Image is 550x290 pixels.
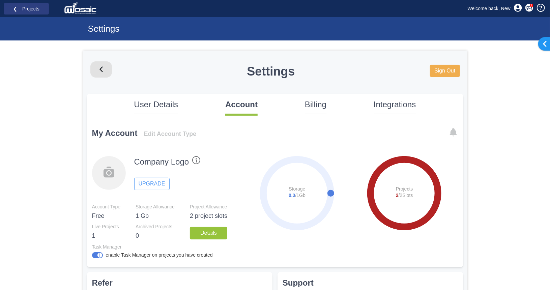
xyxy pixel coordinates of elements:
p: Task Manager [92,244,238,251]
a: UPGRADE [134,178,170,190]
img: blue-slider.png [92,252,103,258]
p: 2 project slots [190,212,227,221]
p: /1 [260,192,334,199]
a: Edit Account Type [144,130,197,137]
p: 1 [92,232,121,240]
img: logo_white.png [64,2,98,15]
span: Slots [402,193,413,198]
p: Company Logo [134,156,189,168]
p: Projects [367,186,441,193]
p: Archived Projects [136,224,175,230]
p: Billing [305,99,326,110]
p: 1 Gb [136,212,175,221]
span: 0.0 [289,193,295,198]
iframe: Chat [521,260,545,285]
p: User Details [134,99,178,110]
p: Support [283,277,458,289]
p: Project Allowance [190,204,227,210]
span: 2 [396,193,399,198]
h1: Settings [247,65,295,78]
p: Integrations [374,99,416,110]
p: Live Projects [92,224,121,230]
p: Refer [92,277,268,289]
a: ❮ Projects [8,4,45,13]
h1: Settings [88,24,334,34]
p: My Account [92,127,138,139]
span: Gb [299,193,306,198]
p: /2 [367,192,441,199]
p: enable Task Manager on projects you have created [106,252,212,259]
a: Sign Out [430,65,460,77]
p: Storage Allowance [136,204,175,210]
p: Storage [260,186,334,193]
p: 0 [136,232,175,240]
p: Account Type [92,204,121,210]
p: Free [92,212,121,221]
p: Account [225,99,258,110]
a: Welcome back, New [463,3,516,13]
a: Details [190,227,227,239]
